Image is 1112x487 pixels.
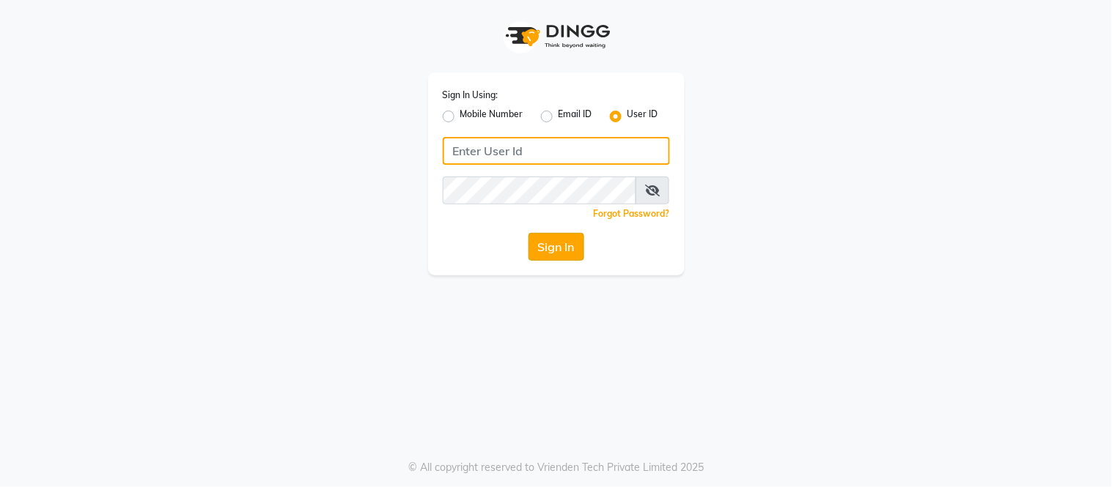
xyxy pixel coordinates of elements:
input: Username [443,176,637,204]
button: Sign In [529,233,584,261]
label: Email ID [559,108,592,125]
img: logo1.svg [498,15,615,58]
input: Username [443,137,670,165]
label: Sign In Using: [443,89,498,102]
label: Mobile Number [460,108,523,125]
a: Forgot Password? [594,208,670,219]
label: User ID [627,108,658,125]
